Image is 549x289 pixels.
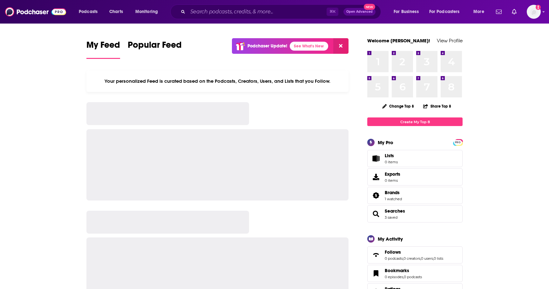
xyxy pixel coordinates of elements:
span: Exports [369,173,382,181]
a: Bookmarks [385,268,422,273]
a: 0 podcasts [404,275,422,279]
div: My Activity [378,236,403,242]
span: Bookmarks [367,265,463,282]
a: Bookmarks [369,269,382,278]
a: My Feed [86,39,120,59]
span: Exports [385,171,400,177]
a: See What's New [290,42,328,51]
a: Popular Feed [128,39,182,59]
button: Share Top 8 [423,100,451,112]
input: Search podcasts, credits, & more... [188,7,327,17]
span: Monitoring [135,7,158,16]
a: Show notifications dropdown [509,6,519,17]
a: View Profile [437,38,463,44]
a: 0 podcasts [385,256,403,261]
a: Brands [385,190,402,195]
img: Podchaser - Follow, Share and Rate Podcasts [5,6,66,18]
span: Brands [385,190,400,195]
button: open menu [469,7,492,17]
div: Your personalized Feed is curated based on the Podcasts, Creators, Users, and Lists that you Follow. [86,70,349,92]
a: PRO [454,140,462,144]
span: Lists [385,153,394,159]
svg: Add a profile image [536,5,541,10]
span: Brands [367,187,463,204]
a: Lists [367,150,463,167]
button: Show profile menu [527,5,541,19]
span: , [403,256,403,261]
a: 0 users [421,256,433,261]
span: New [364,4,375,10]
div: Search podcasts, credits, & more... [176,4,387,19]
span: PRO [454,140,462,145]
a: Searches [369,209,382,218]
div: My Pro [378,139,393,145]
a: Charts [105,7,127,17]
span: Podcasts [79,7,98,16]
a: 0 episodes [385,275,403,279]
span: Charts [109,7,123,16]
span: 0 items [385,160,398,164]
span: Follows [385,249,401,255]
p: Podchaser Update! [247,43,287,49]
a: Brands [369,191,382,200]
span: , [433,256,434,261]
button: open menu [425,7,469,17]
span: More [473,7,484,16]
a: 3 saved [385,215,397,220]
span: ⌘ K [327,8,338,16]
span: My Feed [86,39,120,54]
span: , [420,256,421,261]
span: Logged in as rowan.sullivan [527,5,541,19]
span: Lists [385,153,398,159]
a: Searches [385,208,405,214]
button: open menu [131,7,166,17]
button: Open AdvancedNew [343,8,376,16]
a: Follows [385,249,443,255]
span: For Podcasters [429,7,460,16]
button: open menu [389,7,427,17]
span: For Business [394,7,419,16]
a: 0 lists [434,256,443,261]
span: Follows [367,246,463,264]
a: Exports [367,168,463,186]
button: Change Top 8 [378,102,418,110]
a: Welcome [PERSON_NAME]! [367,38,430,44]
span: Popular Feed [128,39,182,54]
span: , [403,275,404,279]
a: Create My Top 8 [367,117,463,126]
img: User Profile [527,5,541,19]
span: Open Advanced [346,10,373,13]
a: Show notifications dropdown [493,6,504,17]
a: Follows [369,250,382,259]
button: open menu [74,7,106,17]
span: 0 items [385,178,400,183]
a: 0 creators [403,256,420,261]
span: Lists [369,154,382,163]
a: 1 watched [385,197,402,201]
span: Searches [367,205,463,222]
span: Bookmarks [385,268,409,273]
